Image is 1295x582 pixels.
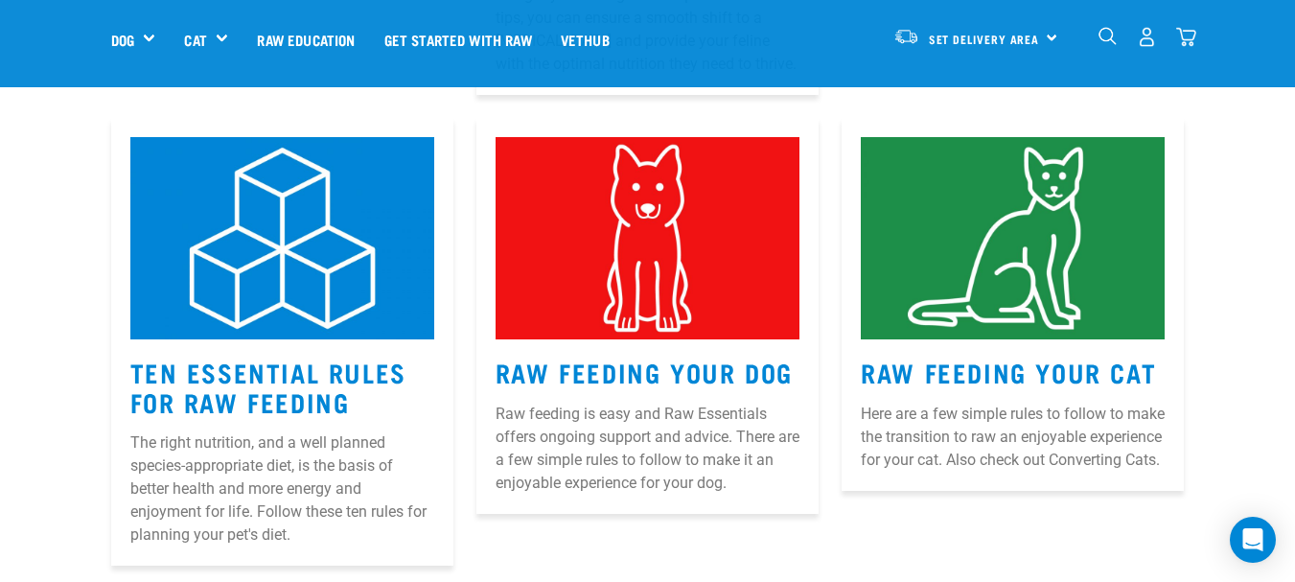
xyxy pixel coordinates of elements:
[496,137,799,340] img: 2.jpg
[1137,27,1157,47] img: user.png
[546,1,624,78] a: Vethub
[130,364,406,408] a: Ten Essential Rules for Raw Feeding
[496,403,799,495] p: Raw feeding is easy and Raw Essentials offers ongoing support and advice. There are a few simple ...
[1230,517,1276,563] div: Open Intercom Messenger
[130,431,434,547] p: The right nutrition, and a well planned species-appropriate diet, is the basis of better health a...
[243,1,369,78] a: Raw Education
[184,29,206,51] a: Cat
[861,364,1156,379] a: Raw Feeding Your Cat
[496,364,793,379] a: Raw Feeding Your Dog
[893,28,919,45] img: van-moving.png
[1098,27,1117,45] img: home-icon-1@2x.png
[1176,27,1196,47] img: home-icon@2x.png
[370,1,546,78] a: Get started with Raw
[861,137,1165,340] img: 3.jpg
[111,29,134,51] a: Dog
[929,35,1040,42] span: Set Delivery Area
[130,137,434,340] img: 1.jpg
[861,403,1165,472] p: Here are a few simple rules to follow to make the transition to raw an enjoyable experience for y...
